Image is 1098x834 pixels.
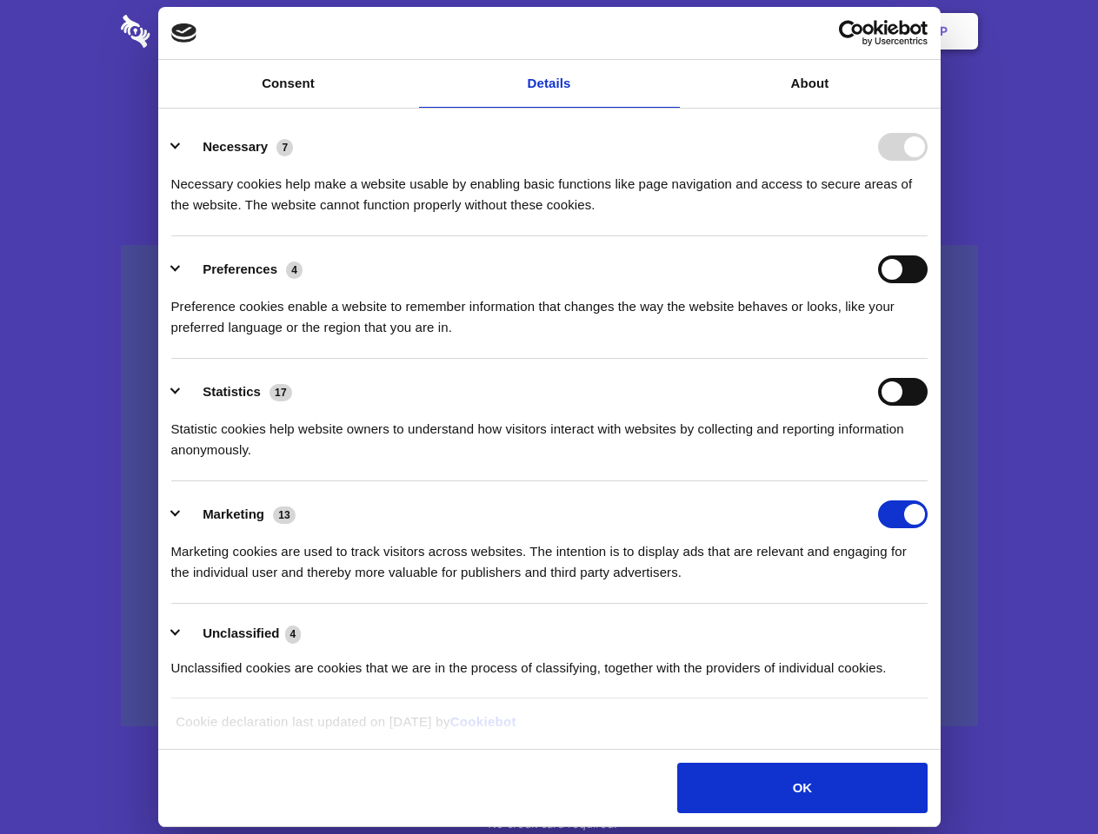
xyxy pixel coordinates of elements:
div: Statistic cookies help website owners to understand how visitors interact with websites by collec... [171,406,928,460]
a: Consent [158,60,419,108]
div: Unclassified cookies are cookies that we are in the process of classifying, together with the pro... [171,645,928,678]
a: Cookiebot [450,714,516,729]
div: Necessary cookies help make a website usable by enabling basic functions like page navigation and... [171,161,928,215]
div: Preference cookies enable a website to remember information that changes the way the website beha... [171,283,928,338]
div: Marketing cookies are used to track visitors across websites. The intention is to display ads tha... [171,528,928,583]
a: Login [789,4,864,58]
label: Preferences [203,261,277,276]
button: Necessary (7) [171,133,304,161]
span: 17 [270,384,292,401]
span: 13 [273,506,296,524]
span: 7 [276,139,293,156]
button: Preferences (4) [171,255,314,283]
div: Cookie declaration last updated on [DATE] by [163,712,935,745]
iframe: Drift Widget Chat Controller [1011,747,1077,813]
button: Statistics (17) [171,378,303,406]
span: 4 [286,261,303,279]
a: About [680,60,941,108]
button: Unclassified (4) [171,623,312,645]
a: Details [419,60,680,108]
span: 4 [285,625,302,643]
a: Wistia video thumbnail [121,245,978,727]
button: OK [677,763,927,813]
label: Marketing [203,506,264,521]
img: logo-wordmark-white-trans-d4663122ce5f474addd5e946df7df03e33cb6a1c49d2221995e7729f52c070b2.svg [121,15,270,48]
h4: Auto-redaction of sensitive data, encrypted data sharing and self-destructing private chats. Shar... [121,158,978,215]
label: Necessary [203,139,268,154]
a: Pricing [510,4,586,58]
a: Usercentrics Cookiebot - opens in a new window [775,20,928,46]
label: Statistics [203,384,261,399]
button: Marketing (13) [171,500,307,528]
h1: Eliminate Slack Data Loss. [121,78,978,141]
img: logo [171,23,197,43]
a: Contact [705,4,785,58]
